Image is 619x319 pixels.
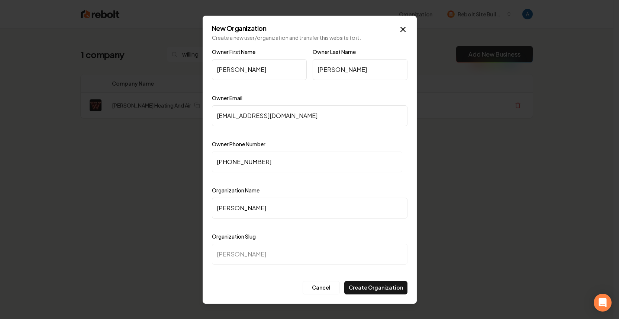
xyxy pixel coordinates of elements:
[212,244,407,265] input: new-organization-slug
[212,187,259,194] label: Organization Name
[212,141,265,147] label: Owner Phone Number
[212,34,407,41] p: Create a new user/organization and transfer this website to it.
[303,281,340,294] button: Cancel
[212,95,242,101] label: Owner Email
[212,198,407,218] input: New Organization
[344,281,407,294] button: Create Organization
[212,105,407,126] input: Enter email
[212,59,307,80] input: Enter first name
[313,59,407,80] input: Enter last name
[313,48,356,55] label: Owner Last Name
[212,233,256,240] label: Organization Slug
[212,48,255,55] label: Owner First Name
[212,25,407,32] h2: New Organization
